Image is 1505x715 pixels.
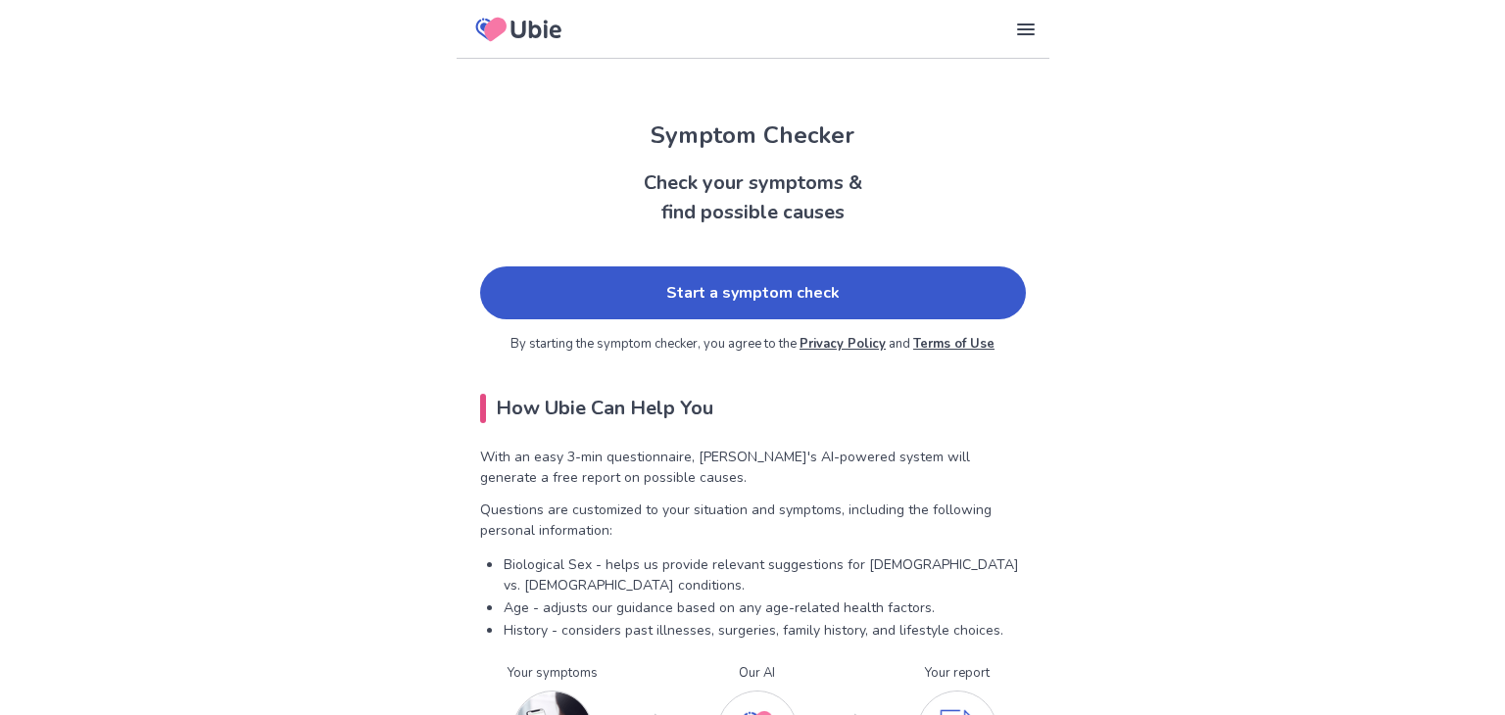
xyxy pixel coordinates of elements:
p: Your report [917,664,997,684]
p: History - considers past illnesses, surgeries, family history, and lifestyle choices. [504,620,1026,641]
a: Privacy Policy [800,335,886,353]
p: Age - adjusts our guidance based on any age-related health factors. [504,597,1026,618]
p: By starting the symptom checker, you agree to the and [480,335,1026,355]
a: Terms of Use [913,335,995,353]
p: Our AI [717,664,798,684]
h2: Check your symptoms & find possible causes [457,168,1049,227]
h1: Symptom Checker [457,118,1049,153]
h2: How Ubie Can Help You [480,394,1026,423]
p: Questions are customized to your situation and symptoms, including the following personal informa... [480,500,1026,541]
a: Start a symptom check [480,266,1026,319]
p: With an easy 3-min questionnaire, [PERSON_NAME]'s AI-powered system will generate a free report o... [480,447,1026,488]
p: Biological Sex - helps us provide relevant suggestions for [DEMOGRAPHIC_DATA] vs. [DEMOGRAPHIC_DA... [504,554,1026,596]
p: Your symptoms [508,664,598,684]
